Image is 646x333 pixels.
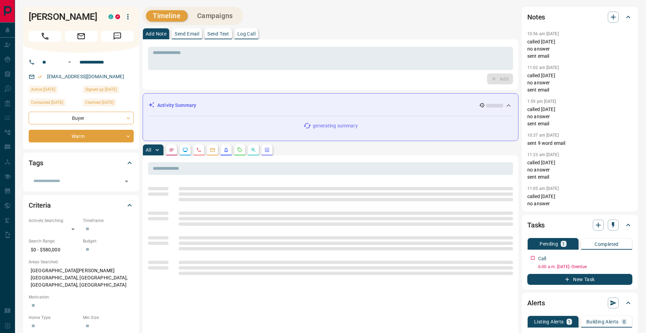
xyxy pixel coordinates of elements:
p: 1:59 pm [DATE] [527,99,556,104]
p: Send Text [207,31,229,36]
p: Min Size: [83,315,134,321]
p: Search Range: [29,238,79,244]
p: [GEOGRAPHIC_DATA][PERSON_NAME][GEOGRAPHIC_DATA], [GEOGRAPHIC_DATA], [GEOGRAPHIC_DATA], [GEOGRAPHI... [29,265,134,291]
span: Claimed [DATE] [85,99,114,106]
span: Signed up [DATE] [85,86,117,93]
div: Notes [527,9,632,25]
div: Alerts [527,295,632,311]
div: property.ca [115,14,120,19]
span: Contacted [DATE] [31,99,63,106]
div: Activity Summary [148,99,513,112]
p: called [DATE] no answer sent email [527,159,632,181]
p: 1 [562,241,565,246]
div: Mon Jan 30 2023 [83,86,134,95]
p: 11:23 am [DATE] [527,152,559,157]
svg: Lead Browsing Activity [182,147,188,153]
div: Criteria [29,197,134,213]
div: Sun Aug 10 2025 [29,86,79,95]
p: Listing Alerts [534,319,564,324]
svg: Notes [169,147,174,153]
svg: Opportunities [251,147,256,153]
div: Warm [29,130,134,142]
span: Active [DATE] [31,86,55,93]
svg: Calls [196,147,202,153]
p: Timeframe: [83,218,134,224]
p: Call [538,255,546,262]
h2: Criteria [29,200,51,211]
svg: Requests [237,147,243,153]
button: Timeline [146,10,188,22]
p: Areas Searched: [29,259,134,265]
div: Buyer [29,112,134,124]
p: called [DATE] no answer sent email [527,106,632,127]
p: Add Note [146,31,166,36]
span: Call [29,31,61,42]
div: Tags [29,155,134,171]
p: Budget: [83,238,134,244]
p: Send Email [175,31,199,36]
p: 0 [623,319,626,324]
p: 11:05 am [DATE] [527,186,559,191]
svg: Agent Actions [264,147,270,153]
p: generating summary [313,122,357,129]
p: Building Alerts [586,319,619,324]
p: 11:02 am [DATE] [527,65,559,70]
p: 6:00 a.m. [DATE] - Overdue [538,264,632,270]
h2: Tags [29,157,43,168]
div: Thu Jun 26 2025 [29,99,79,108]
span: Email [65,31,98,42]
svg: Emails [210,147,215,153]
h2: Alerts [527,297,545,308]
p: All [146,148,151,152]
p: Completed [594,242,619,247]
a: [EMAIL_ADDRESS][DOMAIN_NAME] [47,74,124,79]
p: called [DATE] no answer sent email [527,72,632,94]
span: Message [101,31,134,42]
p: Log Call [237,31,255,36]
p: called [DATE] no answer sent email [527,193,632,214]
button: New Task [527,274,632,285]
h1: [PERSON_NAME] [29,11,98,22]
button: Open [65,58,74,66]
svg: Email Verified [38,74,42,79]
h2: Tasks [527,220,545,231]
h2: Notes [527,12,545,23]
p: 10:37 am [DATE] [527,133,559,138]
p: 10:56 am [DATE] [527,31,559,36]
p: Actively Searching: [29,218,79,224]
p: Motivation: [29,294,134,300]
button: Open [122,177,131,186]
button: Campaigns [190,10,240,22]
p: Home Type: [29,315,79,321]
p: $0 - $580,000 [29,244,79,255]
p: sent 9 word email [527,140,632,147]
div: Tasks [527,217,632,233]
div: condos.ca [108,14,113,19]
p: 1 [568,319,571,324]
p: called [DATE] no answer sent email [527,38,632,60]
svg: Listing Alerts [223,147,229,153]
p: Pending [540,241,558,246]
p: Activity Summary [157,102,196,109]
div: Mon Jan 30 2023 [83,99,134,108]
